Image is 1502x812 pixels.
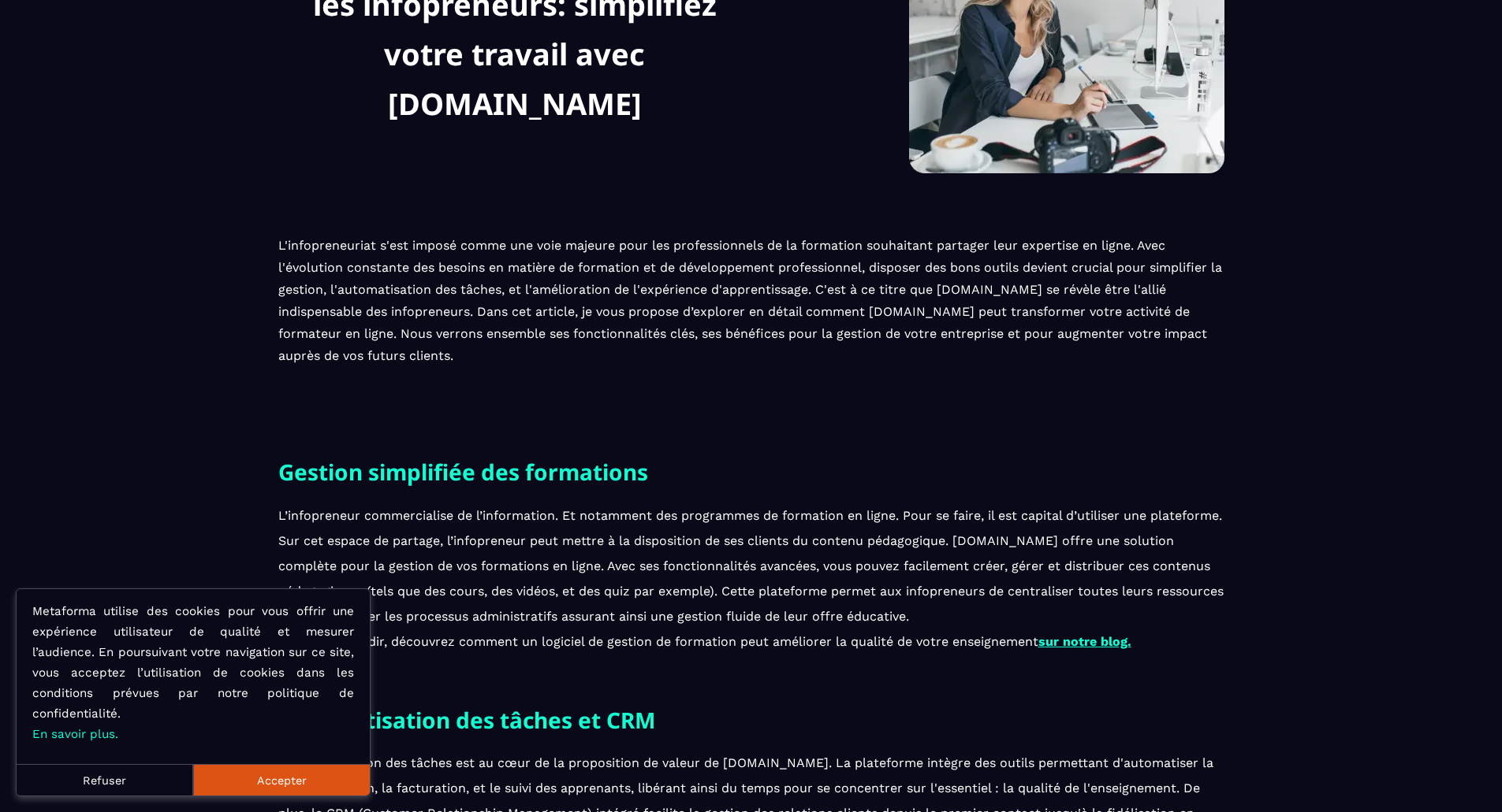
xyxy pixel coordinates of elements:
[17,764,193,795] button: Refuser
[32,601,354,744] p: Metaforma utilise des cookies pour vous offrir une expérience utilisateur de qualité et mesurer l...
[278,235,1224,367] p: L'infopreneuriat s'est imposé comme une voie majeure pour les professionnels de la formation souh...
[32,727,118,741] a: En savoir plus.
[1038,634,1131,649] a: sur notre blog.
[278,503,1224,654] p: L’infopreneur commercialise de l’information. Et notamment des programmes de formation en ligne. ...
[278,454,1224,490] h2: Gestion simplifiée des formations
[278,702,1224,738] h2: Automatisation des tâches et CRM
[193,764,370,795] button: Accepter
